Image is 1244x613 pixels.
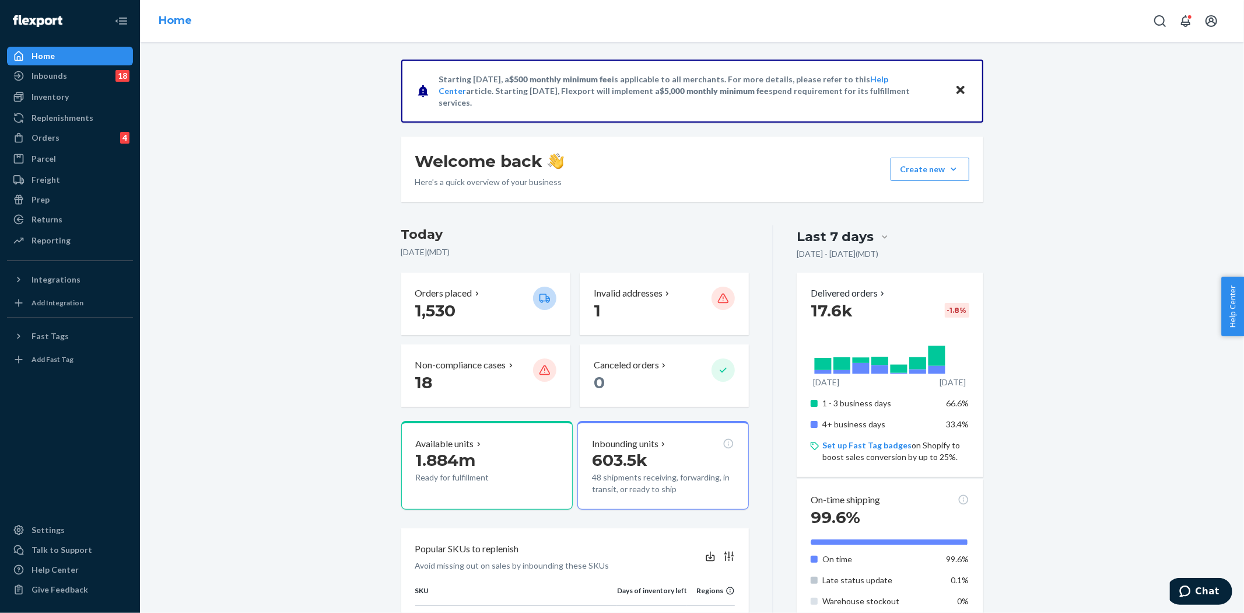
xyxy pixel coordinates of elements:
button: Canceled orders 0 [580,344,749,407]
button: Open notifications [1174,9,1197,33]
div: 18 [115,70,129,82]
button: Give Feedback [7,580,133,599]
span: 66.6% [947,398,969,408]
p: [DATE] [940,377,966,388]
p: 1 - 3 business days [822,398,937,409]
p: [DATE] - [DATE] ( MDT ) [797,248,878,260]
span: $500 monthly minimum fee [510,74,612,84]
a: Help Center [7,560,133,579]
p: on Shopify to boost sales conversion by up to 25%. [822,440,969,463]
a: Settings [7,521,133,539]
a: Parcel [7,149,133,168]
img: hand-wave emoji [548,153,564,169]
span: 17.6k [811,301,853,321]
button: Open Search Box [1148,9,1172,33]
p: On-time shipping [811,493,880,507]
span: $5,000 monthly minimum fee [660,86,769,96]
p: Orders placed [415,287,472,300]
h3: Today [401,225,749,244]
div: Home [31,50,55,62]
button: Help Center [1221,277,1244,336]
div: Help Center [31,564,79,576]
span: 99.6% [947,554,969,564]
div: Settings [31,524,65,536]
a: Set up Fast Tag badges [822,440,912,450]
a: Add Fast Tag [7,350,133,369]
p: Canceled orders [594,358,659,372]
span: 33.4% [947,419,969,429]
button: Orders placed 1,530 [401,273,570,335]
p: 4+ business days [822,419,937,430]
button: Open account menu [1200,9,1223,33]
button: Fast Tags [7,327,133,346]
th: Days of inventory left [617,586,687,605]
span: 0 [594,372,605,392]
span: 1.884m [416,450,476,470]
div: Talk to Support [31,544,92,556]
img: Flexport logo [13,15,62,27]
span: 0.1% [951,575,969,585]
div: -1.8 % [945,303,969,318]
span: 99.6% [811,507,860,527]
span: 0% [958,596,969,606]
div: Inventory [31,91,69,103]
button: Close [953,82,968,99]
a: Freight [7,170,133,189]
p: On time [822,553,937,565]
span: 1 [594,301,601,321]
p: Starting [DATE], a is applicable to all merchants. For more details, please refer to this article... [439,74,944,109]
div: Fast Tags [31,330,69,342]
p: Ready for fulfillment [416,472,524,483]
a: Add Integration [7,294,133,312]
a: Replenishments [7,109,133,127]
p: Late status update [822,574,937,586]
p: Available units [416,437,474,451]
p: Inbounding units [592,437,658,451]
ol: breadcrumbs [149,4,201,38]
button: Delivered orders [811,287,887,300]
p: Here’s a quick overview of your business [415,176,564,188]
th: SKU [415,586,618,605]
p: 48 shipments receiving, forwarding, in transit, or ready to ship [592,472,734,495]
div: Add Integration [31,298,83,308]
div: Inbounds [31,70,67,82]
p: Avoid missing out on sales by inbounding these SKUs [415,560,609,572]
div: Freight [31,174,60,186]
p: [DATE] [813,377,839,388]
a: Reporting [7,231,133,250]
button: Non-compliance cases 18 [401,344,570,407]
p: [DATE] ( MDT ) [401,246,749,258]
div: Orders [31,132,59,144]
div: Add Fast Tag [31,354,73,364]
p: Warehouse stockout [822,595,937,607]
button: Inbounding units603.5k48 shipments receiving, forwarding, in transit, or ready to ship [577,421,749,510]
a: Home [159,14,192,27]
div: Returns [31,214,62,225]
a: Home [7,47,133,65]
div: Parcel [31,153,56,165]
button: Available units1.884mReady for fulfillment [401,421,573,510]
a: Inbounds18 [7,67,133,85]
div: Regions [687,586,735,595]
p: Popular SKUs to replenish [415,542,519,556]
div: Prep [31,194,50,206]
span: 603.5k [592,450,647,470]
p: Non-compliance cases [415,358,506,372]
button: Integrations [7,270,133,289]
div: Integrations [31,274,80,285]
button: Talk to Support [7,541,133,559]
div: Give Feedback [31,584,88,595]
button: Invalid addresses 1 [580,273,749,335]
span: 18 [415,372,433,392]
a: Prep [7,190,133,209]
h1: Welcome back [415,151,564,172]
p: Invalid addresses [594,287,663,300]
a: Returns [7,210,133,229]
span: 1,530 [415,301,456,321]
button: Create new [891,158,969,181]
div: Last 7 days [797,228,874,246]
button: Close Navigation [110,9,133,33]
